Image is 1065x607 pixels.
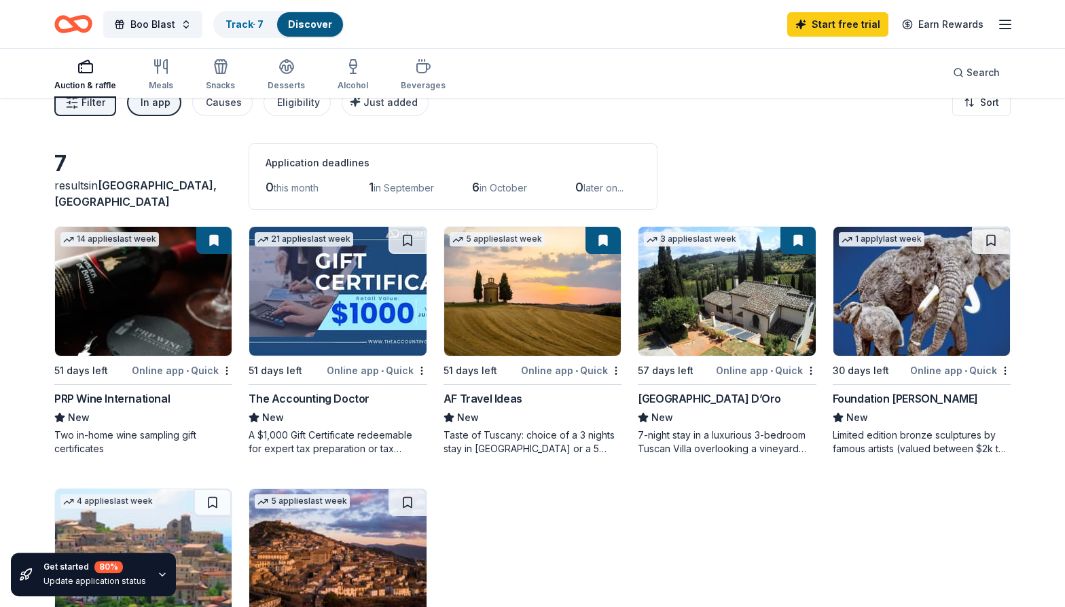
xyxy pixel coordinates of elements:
[54,89,116,116] button: Filter3
[54,428,232,456] div: Two in-home wine sampling gift certificates
[255,494,350,509] div: 5 applies last week
[583,182,624,194] span: later on...
[401,53,446,98] button: Beverages
[43,561,146,573] div: Get started
[288,18,332,30] a: Discover
[249,428,427,456] div: A $1,000 Gift Certificate redeemable for expert tax preparation or tax resolution services—recipi...
[206,53,235,98] button: Snacks
[638,428,816,456] div: 7-night stay in a luxurious 3-bedroom Tuscan Villa overlooking a vineyard and the ancient walled ...
[225,18,264,30] a: Track· 7
[54,390,170,407] div: PRP Wine International
[575,180,583,194] span: 0
[82,94,105,111] span: Filter
[480,182,527,194] span: in October
[942,59,1011,86] button: Search
[638,226,816,456] a: Image for Villa Sogni D’Oro3 applieslast week57 days leftOnline app•Quick[GEOGRAPHIC_DATA] D’OroN...
[833,390,978,407] div: Foundation [PERSON_NAME]
[68,409,90,426] span: New
[60,494,156,509] div: 4 applies last week
[54,53,116,98] button: Auction & raffle
[952,89,1011,116] button: Sort
[910,362,1011,379] div: Online app Quick
[770,365,773,376] span: •
[249,390,369,407] div: The Accounting Doctor
[94,561,123,573] div: 80 %
[60,232,159,246] div: 14 applies last week
[521,362,621,379] div: Online app Quick
[264,89,331,116] button: Eligibility
[249,226,427,456] a: Image for The Accounting Doctor21 applieslast week51 days leftOnline app•QuickThe Accounting Doct...
[268,53,305,98] button: Desserts
[457,409,479,426] span: New
[127,89,181,116] button: In app
[342,89,429,116] button: Just added
[266,180,274,194] span: 0
[401,80,446,91] div: Beverages
[638,227,815,356] img: Image for Villa Sogni D’Oro
[369,180,374,194] span: 1
[327,362,427,379] div: Online app Quick
[54,177,232,210] div: results
[192,89,253,116] button: Causes
[54,226,232,456] a: Image for PRP Wine International14 applieslast week51 days leftOnline app•QuickPRP Wine Internati...
[638,390,781,407] div: [GEOGRAPHIC_DATA] D’Oro
[338,53,368,98] button: Alcohol
[363,96,418,108] span: Just added
[54,179,217,208] span: [GEOGRAPHIC_DATA], [GEOGRAPHIC_DATA]
[249,363,302,379] div: 51 days left
[833,428,1011,456] div: Limited edition bronze sculptures by famous artists (valued between $2k to $7k; proceeds will spl...
[262,409,284,426] span: New
[575,365,578,376] span: •
[846,409,868,426] span: New
[638,363,693,379] div: 57 days left
[277,94,320,111] div: Eligibility
[55,227,232,356] img: Image for PRP Wine International
[444,428,621,456] div: Taste of Tuscany: choice of a 3 nights stay in [GEOGRAPHIC_DATA] or a 5 night stay in [GEOGRAPHIC...
[787,12,888,37] a: Start free trial
[268,80,305,91] div: Desserts
[894,12,992,37] a: Earn Rewards
[54,179,217,208] span: in
[255,232,353,246] div: 21 applies last week
[716,362,816,379] div: Online app Quick
[213,11,344,38] button: Track· 7Discover
[186,365,189,376] span: •
[450,232,545,246] div: 5 applies last week
[381,365,384,376] span: •
[130,16,175,33] span: Boo Blast
[839,232,924,246] div: 1 apply last week
[43,576,146,587] div: Update application status
[444,390,522,407] div: AF Travel Ideas
[472,180,480,194] span: 6
[149,80,173,91] div: Meals
[338,80,368,91] div: Alcohol
[444,227,621,356] img: Image for AF Travel Ideas
[103,11,202,38] button: Boo Blast
[141,94,170,111] div: In app
[980,94,999,111] span: Sort
[644,232,739,246] div: 3 applies last week
[206,80,235,91] div: Snacks
[967,65,1000,81] span: Search
[54,8,92,40] a: Home
[833,363,889,379] div: 30 days left
[374,182,434,194] span: in September
[132,362,232,379] div: Online app Quick
[964,365,967,376] span: •
[444,226,621,456] a: Image for AF Travel Ideas5 applieslast week51 days leftOnline app•QuickAF Travel IdeasNewTaste of...
[266,155,640,171] div: Application deadlines
[444,363,497,379] div: 51 days left
[54,363,108,379] div: 51 days left
[54,80,116,91] div: Auction & raffle
[149,53,173,98] button: Meals
[206,94,242,111] div: Causes
[274,182,319,194] span: this month
[833,227,1010,356] img: Image for Foundation Michelangelo
[54,150,232,177] div: 7
[249,227,426,356] img: Image for The Accounting Doctor
[833,226,1011,456] a: Image for Foundation Michelangelo1 applylast week30 days leftOnline app•QuickFoundation [PERSON_N...
[651,409,673,426] span: New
